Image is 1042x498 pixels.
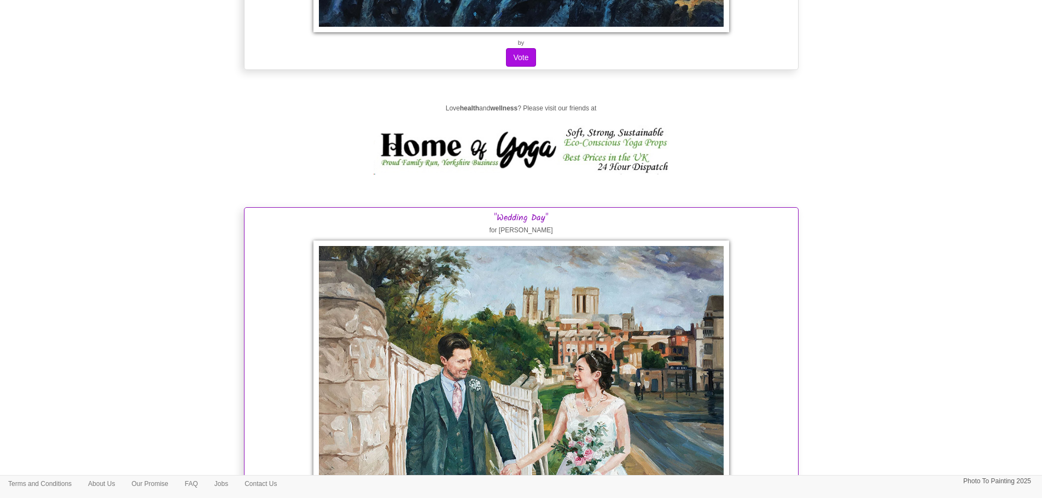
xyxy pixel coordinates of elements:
img: Home of Yoga [374,125,669,174]
a: About Us [80,476,123,492]
a: Our Promise [123,476,176,492]
h3: "Wedding Day" [247,213,795,223]
p: Love and ? Please visit our friends at [249,103,793,114]
a: FAQ [177,476,206,492]
p: by [247,38,795,48]
a: Jobs [206,476,236,492]
p: Photo To Painting 2025 [963,476,1031,487]
strong: wellness [490,104,517,112]
button: Vote [506,48,535,67]
strong: health [460,104,479,112]
a: Contact Us [236,476,285,492]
